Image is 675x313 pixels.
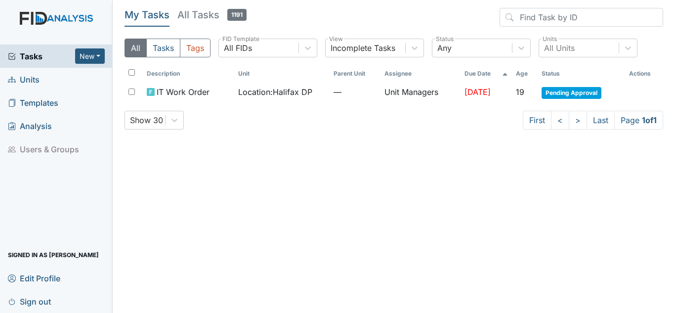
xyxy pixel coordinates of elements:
[500,8,663,27] input: Find Task by ID
[8,118,52,134] span: Analysis
[8,72,40,87] span: Units
[143,65,234,82] th: Toggle SortBy
[512,65,538,82] th: Toggle SortBy
[180,39,211,57] button: Tags
[330,65,380,82] th: Toggle SortBy
[334,86,377,98] span: —
[8,247,99,263] span: Signed in as [PERSON_NAME]
[8,50,75,62] a: Tasks
[569,111,587,130] a: >
[125,39,147,57] button: All
[177,8,247,22] h5: All Tasks
[8,294,51,309] span: Sign out
[523,111,663,130] nav: task-pagination
[227,9,247,21] span: 1191
[544,42,575,54] div: All Units
[523,111,551,130] a: First
[8,270,60,286] span: Edit Profile
[128,69,135,76] input: Toggle All Rows Selected
[587,111,615,130] a: Last
[642,115,657,125] strong: 1 of 1
[538,65,625,82] th: Toggle SortBy
[125,8,169,22] h5: My Tasks
[125,39,211,57] div: Type filter
[464,87,491,97] span: [DATE]
[234,65,330,82] th: Toggle SortBy
[130,114,163,126] div: Show 30
[75,48,105,64] button: New
[437,42,452,54] div: Any
[461,65,512,82] th: Toggle SortBy
[380,82,460,103] td: Unit Managers
[542,87,601,99] span: Pending Approval
[146,39,180,57] button: Tasks
[8,95,58,110] span: Templates
[551,111,569,130] a: <
[614,111,663,130] span: Page
[157,86,210,98] span: IT Work Order
[516,87,524,97] span: 19
[224,42,252,54] div: All FIDs
[380,65,460,82] th: Assignee
[331,42,395,54] div: Incomplete Tasks
[238,86,312,98] span: Location : Halifax DP
[625,65,663,82] th: Actions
